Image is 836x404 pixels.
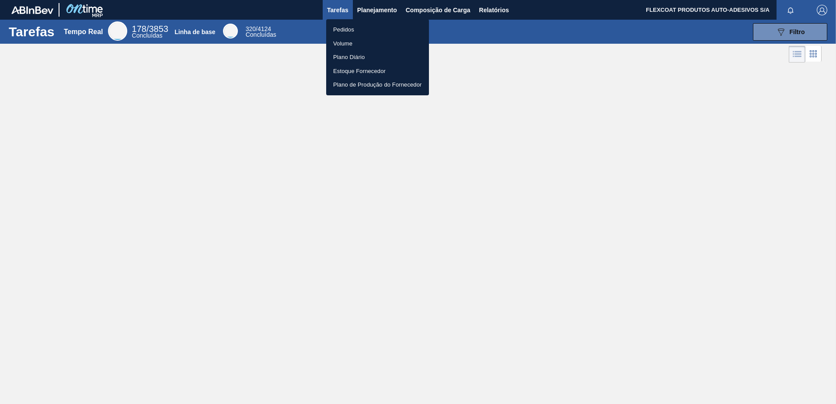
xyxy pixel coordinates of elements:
[326,37,429,51] a: Volume
[326,50,429,64] a: Plano Diário
[326,64,429,78] a: Estoque Fornecedor
[326,23,429,37] a: Pedidos
[326,78,429,92] a: Plano de Produção do Fornecedor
